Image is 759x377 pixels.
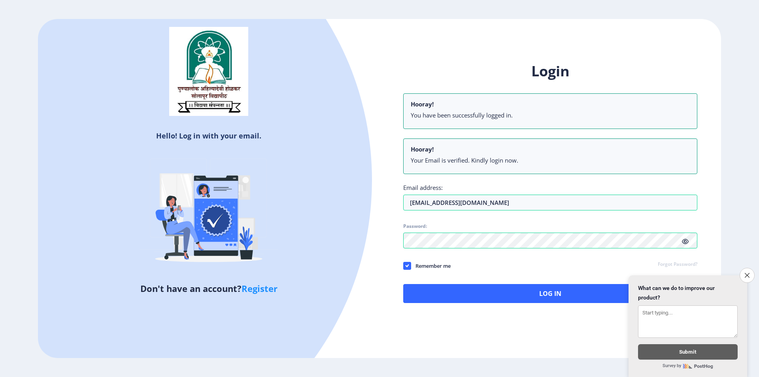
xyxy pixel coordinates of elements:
[658,261,697,268] a: Forgot Password?
[411,145,434,153] b: Hooray!
[411,156,690,164] li: Your Email is verified. Kindly login now.
[403,195,697,210] input: Email address
[411,111,690,119] li: You have been successfully logged in.
[411,100,434,108] b: Hooray!
[403,184,443,191] label: Email address:
[140,144,278,282] img: Verified-rafiki.svg
[411,261,451,271] span: Remember me
[169,27,248,116] img: sulogo.png
[403,223,427,229] label: Password:
[403,62,697,81] h1: Login
[403,284,697,303] button: Log In
[242,282,278,294] a: Register
[44,282,374,295] h5: Don't have an account?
